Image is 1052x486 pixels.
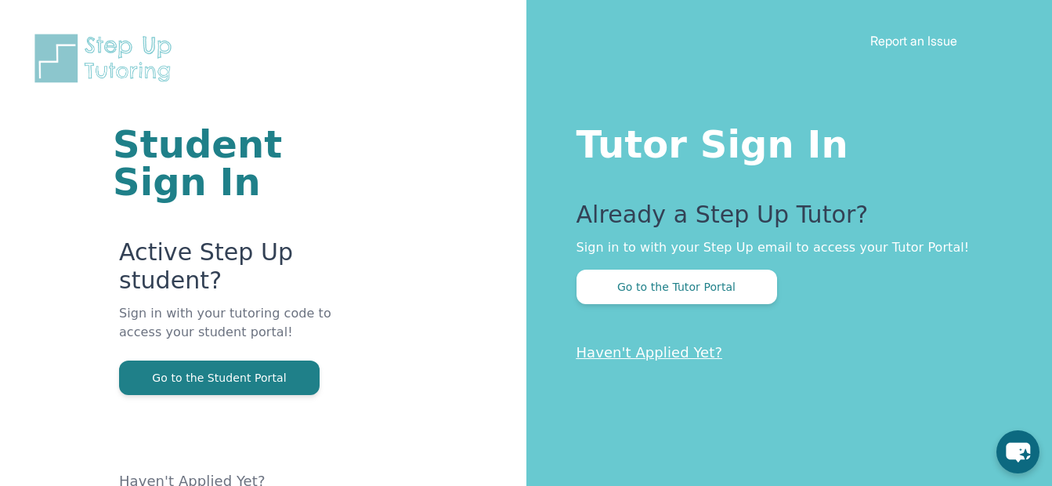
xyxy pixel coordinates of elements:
[577,344,723,361] a: Haven't Applied Yet?
[119,361,320,395] button: Go to the Student Portal
[996,430,1039,473] button: chat-button
[113,125,338,201] h1: Student Sign In
[577,201,990,238] p: Already a Step Up Tutor?
[577,119,990,163] h1: Tutor Sign In
[577,238,990,257] p: Sign in to with your Step Up email to access your Tutor Portal!
[870,33,957,49] a: Report an Issue
[119,238,338,304] p: Active Step Up student?
[577,270,777,304] button: Go to the Tutor Portal
[577,279,777,294] a: Go to the Tutor Portal
[119,304,338,361] p: Sign in with your tutoring code to access your student portal!
[119,370,320,385] a: Go to the Student Portal
[31,31,182,85] img: Step Up Tutoring horizontal logo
